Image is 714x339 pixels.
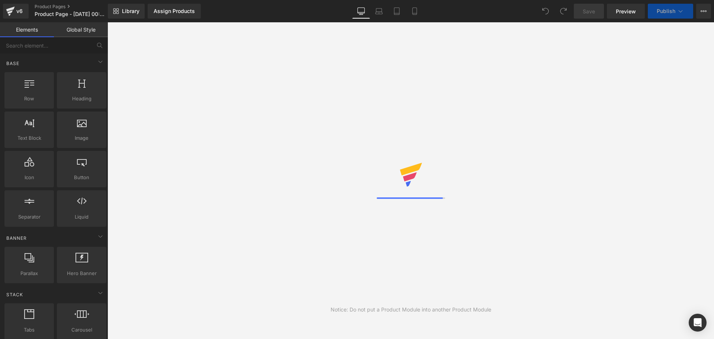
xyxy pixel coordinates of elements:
span: Separator [7,213,52,221]
a: Product Pages [35,4,120,10]
div: v6 [15,6,24,16]
a: v6 [3,4,29,19]
a: Preview [607,4,645,19]
span: Text Block [7,134,52,142]
div: Open Intercom Messenger [689,314,707,332]
span: Parallax [7,269,52,277]
span: Heading [59,95,104,103]
span: Hero Banner [59,269,104,277]
span: Publish [657,8,675,14]
a: Tablet [388,4,406,19]
span: Save [583,7,595,15]
div: Assign Products [154,8,195,14]
span: Icon [7,174,52,181]
a: New Library [108,4,145,19]
span: Button [59,174,104,181]
span: Library [122,8,139,14]
a: Mobile [406,4,424,19]
span: Carousel [59,326,104,334]
a: Global Style [54,22,108,37]
span: Row [7,95,52,103]
button: Publish [648,4,693,19]
span: Tabs [7,326,52,334]
span: Stack [6,291,24,298]
a: Desktop [352,4,370,19]
div: Notice: Do not put a Product Module into another Product Module [331,306,491,314]
a: Laptop [370,4,388,19]
span: Base [6,60,20,67]
button: More [696,4,711,19]
span: Preview [616,7,636,15]
span: Product Page - [DATE] 00:00:32 [35,11,106,17]
button: Redo [556,4,571,19]
span: Banner [6,235,28,242]
span: Image [59,134,104,142]
button: Undo [538,4,553,19]
span: Liquid [59,213,104,221]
